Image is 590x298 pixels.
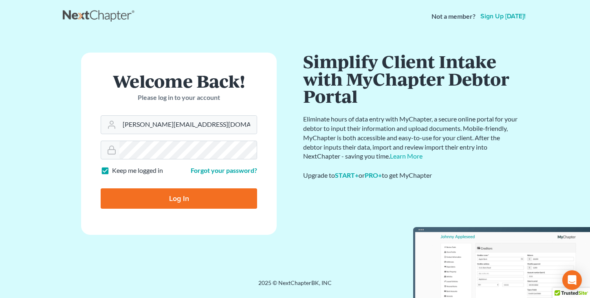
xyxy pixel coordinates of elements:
strong: Not a member? [431,12,476,21]
a: Sign up [DATE]! [479,13,527,20]
p: Eliminate hours of data entry with MyChapter, a secure online portal for your debtor to input the... [303,115,519,161]
a: Learn More [390,152,423,160]
a: Forgot your password? [191,166,257,174]
div: Upgrade to or to get MyChapter [303,171,519,180]
a: PRO+ [365,171,382,179]
h1: Simplify Client Intake with MyChapter Debtor Portal [303,53,519,105]
p: Please log in to your account [101,93,257,102]
input: Log In [101,188,257,209]
input: Email Address [119,116,257,134]
h1: Welcome Back! [101,72,257,90]
label: Keep me logged in [112,166,163,175]
div: 2025 © NextChapterBK, INC [63,279,527,294]
a: START+ [335,171,359,179]
div: Open Intercom Messenger [562,270,582,290]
